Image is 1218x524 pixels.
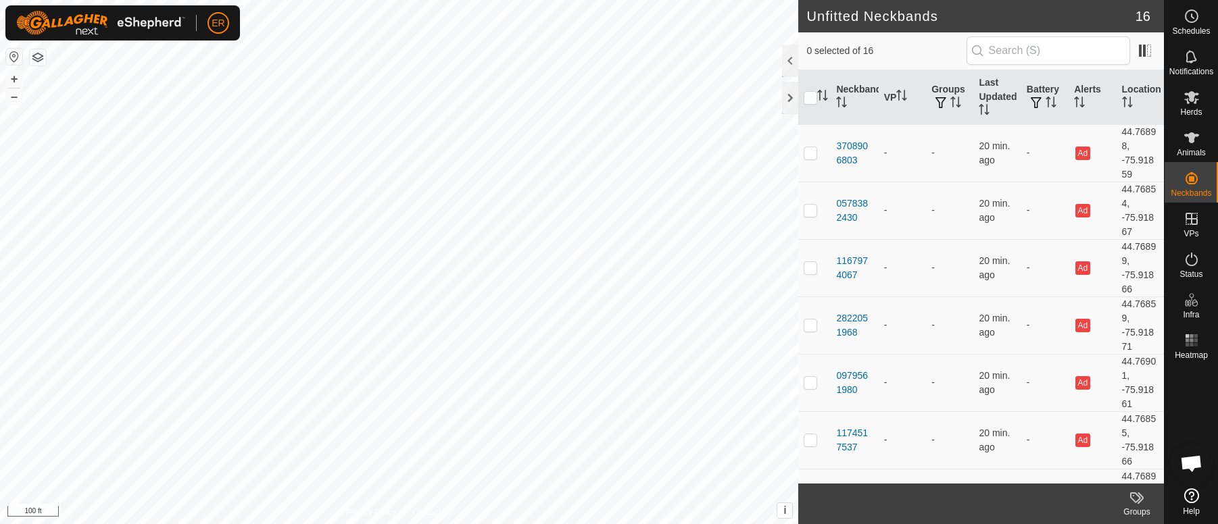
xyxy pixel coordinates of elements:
[806,44,966,58] span: 0 selected of 16
[1171,443,1212,483] div: Open chat
[926,70,973,125] th: Groups
[836,99,847,109] p-sorticon: Activate to sort
[884,434,887,445] app-display-virtual-paddock-transition: -
[1175,351,1208,359] span: Heatmap
[6,71,22,87] button: +
[1021,239,1069,296] td: -
[884,319,887,330] app-display-virtual-paddock-transition: -
[1117,296,1164,354] td: 44.76859, -75.91871
[1110,506,1164,518] div: Groups
[836,311,873,340] div: 2822051968
[979,313,1010,338] span: Sep 6, 2025, 2:20 PM
[836,139,873,167] div: 3708906803
[1075,319,1090,332] button: Ad
[1183,311,1199,319] span: Infra
[1117,124,1164,182] td: 44.76898, -75.91859
[1075,434,1090,447] button: Ad
[6,88,22,105] button: –
[836,483,873,512] div: 4079846951
[884,377,887,388] app-display-virtual-paddock-transition: -
[817,92,828,103] p-sorticon: Activate to sort
[6,49,22,65] button: Reset Map
[979,255,1010,280] span: Sep 6, 2025, 2:21 PM
[1177,149,1206,157] span: Animals
[16,11,185,35] img: Gallagher Logo
[1122,99,1133,109] p-sorticon: Activate to sort
[979,370,1010,395] span: Sep 6, 2025, 2:21 PM
[1075,261,1090,275] button: Ad
[1165,483,1218,521] a: Help
[1136,6,1150,26] span: 16
[1074,99,1085,109] p-sorticon: Activate to sort
[212,16,224,30] span: ER
[783,504,786,516] span: i
[973,70,1021,125] th: Last Updated
[926,182,973,239] td: -
[1117,354,1164,411] td: 44.76901, -75.91861
[884,205,887,215] app-display-virtual-paddock-transition: -
[1180,108,1202,116] span: Herds
[806,8,1135,24] h2: Unfitted Neckbands
[1021,296,1069,354] td: -
[926,296,973,354] td: -
[777,503,792,518] button: i
[1169,68,1213,76] span: Notifications
[1021,124,1069,182] td: -
[926,354,973,411] td: -
[30,49,46,65] button: Map Layers
[836,196,873,225] div: 0578382430
[1117,182,1164,239] td: 44.76854, -75.91867
[979,427,1010,452] span: Sep 6, 2025, 2:20 PM
[1046,99,1056,109] p-sorticon: Activate to sort
[1117,70,1164,125] th: Location
[1171,189,1211,197] span: Neckbands
[950,99,961,109] p-sorticon: Activate to sort
[836,369,873,397] div: 0979561980
[967,36,1130,65] input: Search (S)
[979,198,1010,223] span: Sep 6, 2025, 2:20 PM
[412,506,452,519] a: Contact Us
[926,239,973,296] td: -
[836,254,873,282] div: 1167974067
[884,262,887,273] app-display-virtual-paddock-transition: -
[979,106,990,117] p-sorticon: Activate to sort
[926,124,973,182] td: -
[884,147,887,158] app-display-virtual-paddock-transition: -
[979,140,1010,165] span: Sep 6, 2025, 2:21 PM
[1021,411,1069,469] td: -
[1184,230,1198,238] span: VPs
[1021,70,1069,125] th: Battery
[1075,204,1090,217] button: Ad
[1075,147,1090,160] button: Ad
[1179,270,1202,278] span: Status
[879,70,926,125] th: VP
[1117,239,1164,296] td: 44.76899, -75.91866
[1069,70,1116,125] th: Alerts
[926,411,973,469] td: -
[836,426,873,454] div: 1174517537
[1075,376,1090,390] button: Ad
[831,70,878,125] th: Neckband
[1021,182,1069,239] td: -
[1172,27,1210,35] span: Schedules
[896,92,907,103] p-sorticon: Activate to sort
[1117,411,1164,469] td: 44.76855, -75.91866
[346,506,397,519] a: Privacy Policy
[1021,354,1069,411] td: -
[1183,507,1200,515] span: Help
